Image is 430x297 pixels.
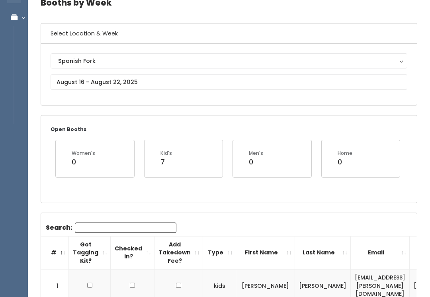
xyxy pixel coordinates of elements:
input: Search: [75,223,176,233]
div: Spanish Fork [58,57,400,65]
th: Email: activate to sort column ascending [351,236,410,269]
button: Spanish Fork [51,53,407,68]
label: Search: [46,223,176,233]
input: August 16 - August 22, 2025 [51,74,407,90]
th: Last Name: activate to sort column ascending [295,236,351,269]
th: First Name: activate to sort column ascending [236,236,295,269]
div: 0 [249,157,263,167]
th: Got Tagging Kit?: activate to sort column ascending [69,236,111,269]
th: Checked in?: activate to sort column ascending [111,236,154,269]
div: 0 [338,157,352,167]
th: Type: activate to sort column ascending [203,236,236,269]
div: Home [338,150,352,157]
div: Kid's [160,150,172,157]
th: Add Takedown Fee?: activate to sort column ascending [154,236,203,269]
div: Women's [72,150,95,157]
th: #: activate to sort column descending [41,236,69,269]
small: Open Booths [51,126,86,133]
div: 0 [72,157,95,167]
div: Men's [249,150,263,157]
div: 7 [160,157,172,167]
h6: Select Location & Week [41,23,417,44]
